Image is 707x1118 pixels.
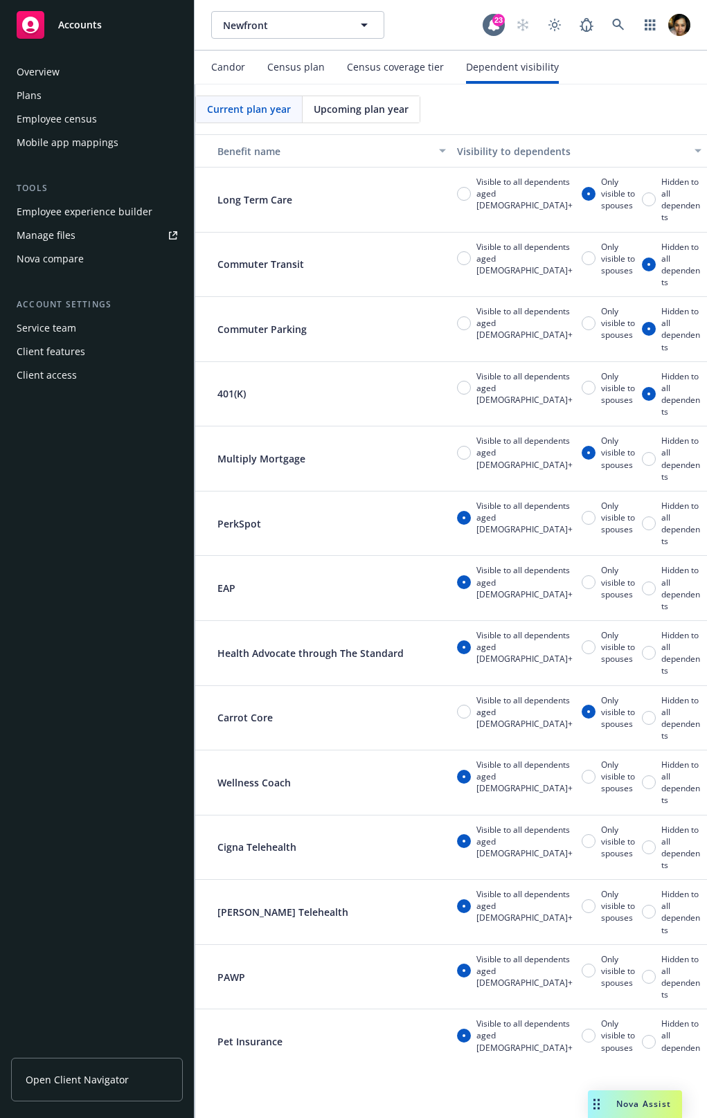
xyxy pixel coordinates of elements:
[201,581,252,595] p: EAP
[457,316,471,330] input: Visible to all dependents aged [DEMOGRAPHIC_DATA]+
[11,201,183,223] a: Employee experience builder
[207,102,291,116] span: Current plan year
[314,102,409,116] span: Upcoming plan year
[661,305,701,353] span: Hidden to all dependents
[11,248,183,270] a: Nova compare
[211,11,384,39] button: Newfront
[457,575,471,589] input: Visible to all dependents aged [DEMOGRAPHIC_DATA]+
[601,824,636,859] span: Only visible to spouses
[201,775,307,790] p: Wellness Coach
[541,11,569,39] a: Toggle theme
[457,834,471,848] input: Visible to all dependents aged [DEMOGRAPHIC_DATA]+
[11,6,183,44] a: Accounts
[201,710,289,725] p: Carrot Core
[457,144,687,159] div: Visibility to dependents
[457,640,471,654] input: Visible to all dependents aged [DEMOGRAPHIC_DATA]+
[642,711,656,725] input: Hidden to all dependents
[601,888,636,923] span: Only visible to spouses
[582,187,596,201] input: Only visible to spouses
[11,84,183,107] a: Plans
[582,316,596,330] input: Only visible to spouses
[582,964,596,977] input: Only visible to spouses
[201,905,365,919] p: [PERSON_NAME] Telehealth
[347,62,444,73] div: Census coverage tier
[601,953,636,989] span: Only visible to spouses
[642,905,656,919] input: Hidden to all dependents
[642,192,656,206] input: Hidden to all dependents
[661,824,701,872] span: Hidden to all dependents
[476,370,577,406] span: Visible to all dependents aged [DEMOGRAPHIC_DATA]+
[457,705,471,719] input: Visible to all dependents aged [DEMOGRAPHIC_DATA]+
[201,970,262,984] p: PAWP
[457,1029,471,1043] input: Visible to all dependents aged [DEMOGRAPHIC_DATA]+
[661,176,701,224] span: Hidden to all dependents
[582,640,596,654] input: Only visible to spouses
[636,11,664,39] a: Switch app
[601,1018,636,1053] span: Only visible to spouses
[11,108,183,130] a: Employee census
[201,1034,299,1049] p: Pet Insurance
[582,705,596,719] input: Only visible to spouses
[11,181,183,195] div: Tools
[457,446,471,460] input: Visible to all dependents aged [DEMOGRAPHIC_DATA]+
[201,840,313,854] p: Cigna Telehealth
[601,564,636,599] span: Only visible to spouses
[642,775,656,789] input: Hidden to all dependents
[476,694,577,730] span: Visible to all dependents aged [DEMOGRAPHIC_DATA]+
[476,500,577,535] span: Visible to all dependents aged [DEMOGRAPHIC_DATA]+
[476,435,577,470] span: Visible to all dependents aged [DEMOGRAPHIC_DATA]+
[476,1018,577,1053] span: Visible to all dependents aged [DEMOGRAPHIC_DATA]+
[201,192,309,207] p: Long Term Care
[11,132,183,154] a: Mobile app mappings
[661,241,701,289] span: Hidden to all dependents
[601,241,636,276] span: Only visible to spouses
[582,1029,596,1043] input: Only visible to spouses
[601,176,636,211] span: Only visible to spouses
[642,516,656,530] input: Hidden to all dependents
[582,770,596,784] input: Only visible to spouses
[582,381,596,395] input: Only visible to spouses
[17,364,77,386] div: Client access
[201,646,420,660] p: Health Advocate through The Standard
[26,1072,129,1087] span: Open Client Navigator
[582,575,596,589] input: Only visible to spouses
[601,305,636,341] span: Only visible to spouses
[17,61,60,83] div: Overview
[642,452,656,466] input: Hidden to all dependents
[582,511,596,525] input: Only visible to spouses
[476,759,577,794] span: Visible to all dependents aged [DEMOGRAPHIC_DATA]+
[661,888,701,936] span: Hidden to all dependents
[11,341,183,363] a: Client features
[642,1035,656,1049] input: Hidden to all dependents
[476,888,577,923] span: Visible to all dependents aged [DEMOGRAPHIC_DATA]+
[661,759,701,806] span: Hidden to all dependents
[601,370,636,406] span: Only visible to spouses
[582,251,596,265] input: Only visible to spouses
[476,824,577,859] span: Visible to all dependents aged [DEMOGRAPHIC_DATA]+
[601,694,636,730] span: Only visible to spouses
[601,629,636,665] span: Only visible to spouses
[661,629,701,677] span: Hidden to all dependents
[17,317,76,339] div: Service team
[582,834,596,848] input: Only visible to spouses
[17,224,75,246] div: Manage files
[457,770,471,784] input: Visible to all dependents aged [DEMOGRAPHIC_DATA]+
[457,187,471,201] input: Visible to all dependents aged [DEMOGRAPHIC_DATA]+
[616,1098,671,1110] span: Nova Assist
[476,629,577,665] span: Visible to all dependents aged [DEMOGRAPHIC_DATA]+
[17,201,152,223] div: Employee experience builder
[11,61,183,83] a: Overview
[661,564,701,612] span: Hidden to all dependents
[11,298,183,312] div: Account settings
[201,386,262,401] p: 401(K)
[668,14,690,36] img: photo
[17,84,42,107] div: Plans
[661,500,701,548] span: Hidden to all dependents
[466,62,559,73] div: Dependent visibility
[211,62,245,73] div: Candor
[17,132,118,154] div: Mobile app mappings
[476,564,577,599] span: Visible to all dependents aged [DEMOGRAPHIC_DATA]+
[573,11,600,39] a: Report a Bug
[17,248,84,270] div: Nova compare
[642,258,656,271] input: Hidden to all dependents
